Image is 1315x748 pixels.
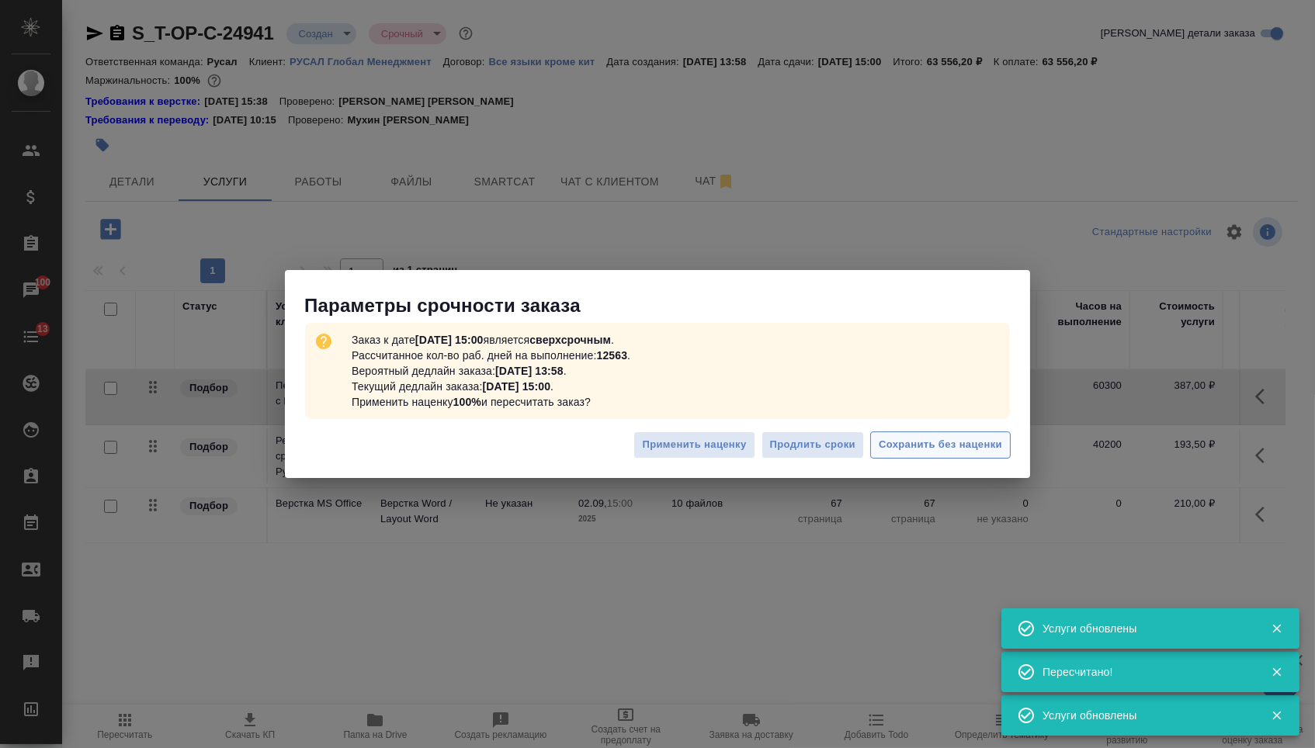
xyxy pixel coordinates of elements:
span: Сохранить без наценки [879,436,1002,454]
div: Услуги обновлены [1043,621,1247,636]
b: [DATE] 13:58 [495,365,564,377]
p: Параметры срочности заказа [304,293,1030,318]
button: Продлить сроки [762,431,864,459]
button: Применить наценку [633,431,755,459]
button: Закрыть [1261,622,1292,635]
b: [DATE] 15:00 [415,334,484,346]
button: Сохранить без наценки [870,431,1011,459]
b: [DATE] 15:00 [482,380,550,393]
b: сверхсрочным [529,334,611,346]
span: Продлить сроки [770,436,855,454]
div: Услуги обновлены [1043,708,1247,723]
button: Закрыть [1261,665,1292,679]
b: 12563 [597,349,628,362]
p: Заказ к дате является . Рассчитанное кол-во раб. дней на выполнение: . Вероятный дедлайн заказа: ... [345,326,637,416]
span: Применить наценку [642,436,746,454]
button: Закрыть [1261,708,1292,722]
div: Пересчитано! [1043,664,1247,680]
b: 100% [453,396,481,408]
